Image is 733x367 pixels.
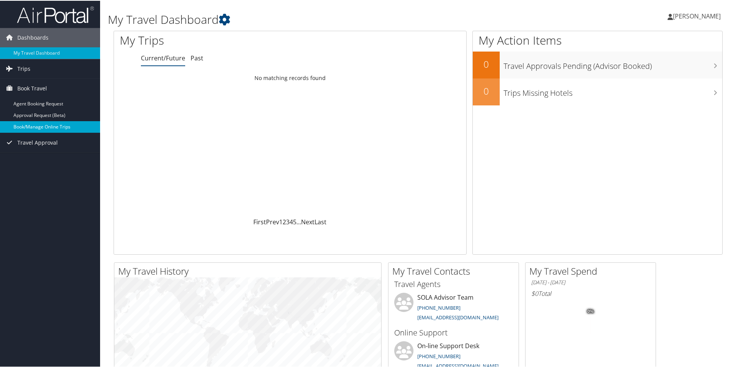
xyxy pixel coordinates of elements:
[668,4,728,27] a: [PERSON_NAME]
[191,53,203,62] a: Past
[473,51,722,78] a: 0Travel Approvals Pending (Advisor Booked)
[283,217,286,225] a: 2
[392,264,519,277] h2: My Travel Contacts
[531,278,650,285] h6: [DATE] - [DATE]
[293,217,296,225] a: 5
[587,309,594,313] tspan: 0%
[290,217,293,225] a: 4
[390,292,517,324] li: SOLA Advisor Team
[296,217,301,225] span: …
[315,217,326,225] a: Last
[141,53,185,62] a: Current/Future
[531,289,538,297] span: $0
[17,58,30,78] span: Trips
[253,217,266,225] a: First
[118,264,381,277] h2: My Travel History
[286,217,290,225] a: 3
[473,78,722,105] a: 0Trips Missing Hotels
[266,217,279,225] a: Prev
[120,32,314,48] h1: My Trips
[417,304,460,310] a: [PHONE_NUMBER]
[17,78,47,97] span: Book Travel
[17,5,94,23] img: airportal-logo.png
[673,11,721,20] span: [PERSON_NAME]
[504,56,722,71] h3: Travel Approvals Pending (Advisor Booked)
[394,278,513,289] h3: Travel Agents
[17,132,58,152] span: Travel Approval
[531,289,650,297] h6: Total
[473,57,500,70] h2: 0
[394,327,513,337] h3: Online Support
[417,352,460,359] a: [PHONE_NUMBER]
[417,313,499,320] a: [EMAIL_ADDRESS][DOMAIN_NAME]
[529,264,656,277] h2: My Travel Spend
[473,32,722,48] h1: My Action Items
[504,83,722,98] h3: Trips Missing Hotels
[114,70,466,84] td: No matching records found
[17,27,49,47] span: Dashboards
[301,217,315,225] a: Next
[473,84,500,97] h2: 0
[279,217,283,225] a: 1
[108,11,522,27] h1: My Travel Dashboard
